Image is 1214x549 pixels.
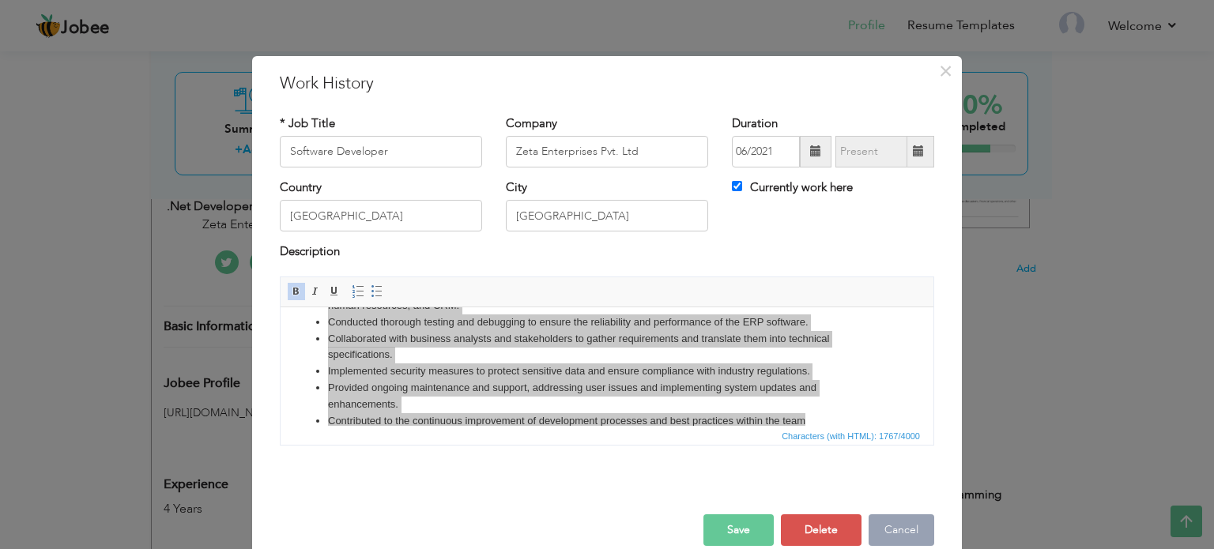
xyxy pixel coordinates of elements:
button: Close [933,58,958,84]
input: Currently work here [732,181,742,191]
label: * Job Title [280,115,335,132]
label: Country [280,179,322,196]
span: × [939,57,952,85]
button: Save [703,514,774,546]
span: Characters (with HTML): 1767/4000 [779,429,923,443]
a: Italic [307,283,324,300]
a: Bold [288,283,305,300]
label: Currently work here [732,179,853,196]
button: Cancel [869,514,934,546]
input: Present [835,136,907,167]
h3: Work History [280,72,934,96]
button: Delete [781,514,861,546]
input: From [732,136,800,167]
label: Company [506,115,557,132]
label: Description [280,243,340,260]
li: Contributed to the continuous improvement of development processes and best practices within the ... [47,106,605,122]
label: Duration [732,115,778,132]
iframe: Rich Text Editor, workEditor [281,307,933,426]
label: City [506,179,527,196]
a: Underline [326,283,343,300]
a: Insert/Remove Bulleted List [368,283,386,300]
a: Insert/Remove Numbered List [349,283,367,300]
div: Statistics [779,429,925,443]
